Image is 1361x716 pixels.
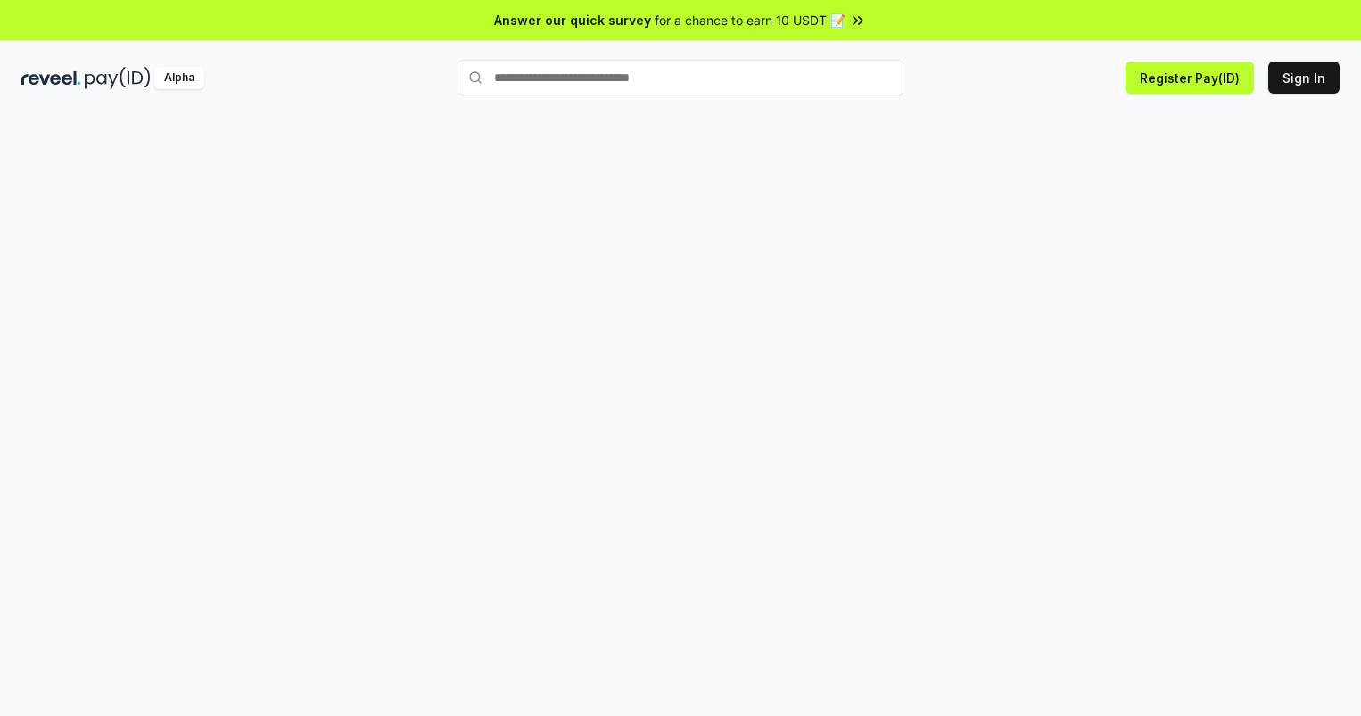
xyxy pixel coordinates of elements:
[21,67,81,89] img: reveel_dark
[1268,62,1340,94] button: Sign In
[154,67,204,89] div: Alpha
[494,11,651,29] span: Answer our quick survey
[1126,62,1254,94] button: Register Pay(ID)
[655,11,845,29] span: for a chance to earn 10 USDT 📝
[85,67,151,89] img: pay_id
